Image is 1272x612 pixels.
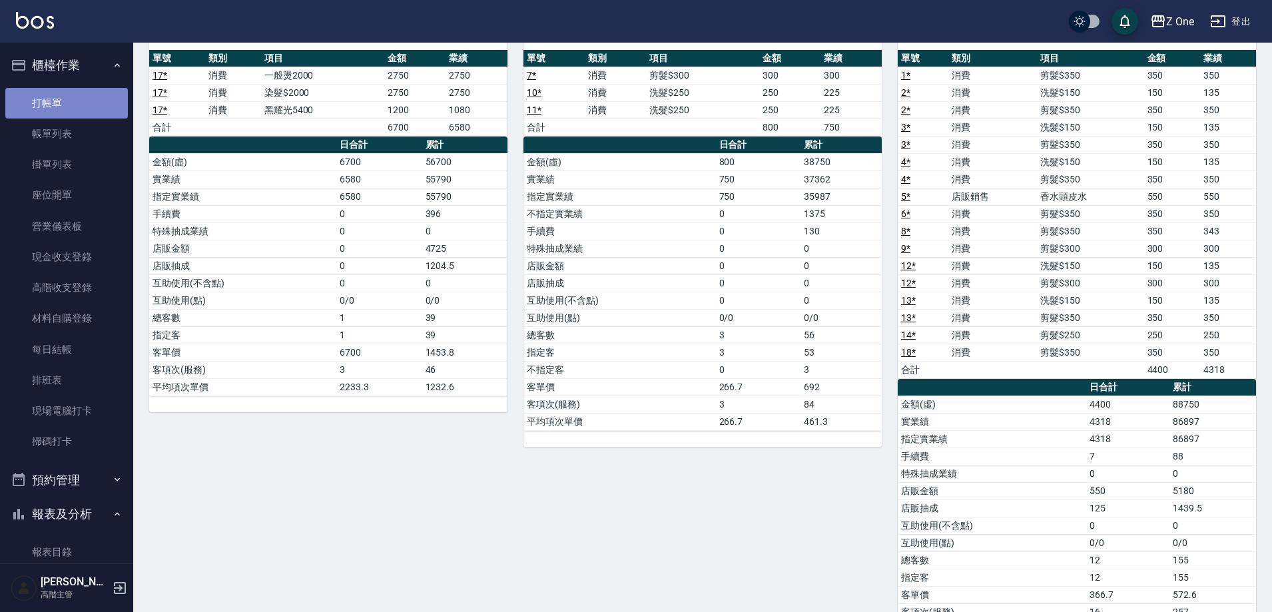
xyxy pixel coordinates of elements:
[1169,534,1256,551] td: 0/0
[336,153,422,170] td: 6700
[149,274,336,292] td: 互助使用(不含點)
[898,396,1086,413] td: 金額(虛)
[585,101,646,119] td: 消費
[716,153,800,170] td: 800
[205,84,261,101] td: 消費
[1200,101,1256,119] td: 350
[800,309,882,326] td: 0/0
[523,240,716,257] td: 特殊抽成業績
[716,222,800,240] td: 0
[336,257,422,274] td: 0
[1037,326,1144,344] td: 剪髮$250
[149,119,205,136] td: 合計
[523,378,716,396] td: 客單價
[446,67,507,84] td: 2750
[759,67,820,84] td: 300
[422,240,507,257] td: 4725
[523,344,716,361] td: 指定客
[1200,84,1256,101] td: 135
[759,101,820,119] td: 250
[1086,534,1169,551] td: 0/0
[1144,240,1200,257] td: 300
[898,413,1086,430] td: 實業績
[336,188,422,205] td: 6580
[5,88,128,119] a: 打帳單
[261,101,384,119] td: 黑耀光5400
[1200,136,1256,153] td: 350
[205,50,261,67] th: 類別
[948,170,1037,188] td: 消費
[5,396,128,426] a: 現場電腦打卡
[149,222,336,240] td: 特殊抽成業績
[5,537,128,567] a: 報表目錄
[800,292,882,309] td: 0
[716,170,800,188] td: 750
[948,50,1037,67] th: 類別
[646,84,759,101] td: 洗髮$250
[336,378,422,396] td: 2233.3
[149,378,336,396] td: 平均項次單價
[1144,292,1200,309] td: 150
[800,205,882,222] td: 1375
[422,274,507,292] td: 0
[5,497,128,531] button: 報表及分析
[1144,344,1200,361] td: 350
[1144,188,1200,205] td: 550
[898,569,1086,586] td: 指定客
[1200,222,1256,240] td: 343
[1145,8,1199,35] button: Z One
[948,188,1037,205] td: 店販銷售
[1200,67,1256,84] td: 350
[1200,119,1256,136] td: 135
[5,303,128,334] a: 材料自購登錄
[261,50,384,67] th: 項目
[1037,344,1144,361] td: 剪髮$350
[5,211,128,242] a: 營業儀表板
[948,309,1037,326] td: 消費
[898,50,1256,379] table: a dense table
[716,188,800,205] td: 750
[948,292,1037,309] td: 消費
[948,222,1037,240] td: 消費
[1169,517,1256,534] td: 0
[384,101,446,119] td: 1200
[1086,482,1169,499] td: 550
[523,361,716,378] td: 不指定客
[1037,170,1144,188] td: 剪髮$350
[523,153,716,170] td: 金額(虛)
[1037,50,1144,67] th: 項目
[1169,569,1256,586] td: 155
[948,153,1037,170] td: 消費
[523,50,882,137] table: a dense table
[898,448,1086,465] td: 手續費
[759,84,820,101] td: 250
[948,101,1037,119] td: 消費
[820,67,882,84] td: 300
[1200,309,1256,326] td: 350
[523,413,716,430] td: 平均項次單價
[800,396,882,413] td: 84
[1037,84,1144,101] td: 洗髮$150
[336,170,422,188] td: 6580
[716,413,800,430] td: 266.7
[716,378,800,396] td: 266.7
[41,575,109,589] h5: [PERSON_NAME]
[1037,309,1144,326] td: 剪髮$350
[5,426,128,457] a: 掃碼打卡
[820,84,882,101] td: 225
[149,170,336,188] td: 實業績
[422,378,507,396] td: 1232.6
[446,50,507,67] th: 業績
[800,222,882,240] td: 130
[523,137,882,431] table: a dense table
[1144,67,1200,84] td: 350
[716,257,800,274] td: 0
[1169,379,1256,396] th: 累計
[1112,8,1138,35] button: save
[1169,430,1256,448] td: 86897
[1200,188,1256,205] td: 550
[1037,188,1144,205] td: 香水頭皮水
[800,170,882,188] td: 37362
[422,344,507,361] td: 1453.8
[5,242,128,272] a: 現金收支登錄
